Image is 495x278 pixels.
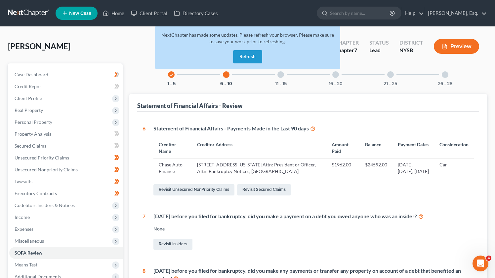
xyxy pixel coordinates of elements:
td: Car [434,158,474,178]
span: Property Analysis [15,131,51,137]
td: [STREET_ADDRESS][US_STATE] Attn: President or Officer, Attn: Bankruptcy Notices, [GEOGRAPHIC_DATA] [192,158,326,178]
button: Upload attachment [10,216,16,222]
td: [DATE], [DATE], [DATE] [392,158,434,178]
a: Credit Report [9,81,123,92]
span: [PERSON_NAME] [8,41,70,51]
button: 1 - 5 [167,82,176,86]
img: Profile image for Operator [19,4,29,14]
button: Home [103,3,116,15]
div: NYSB [399,47,423,54]
h1: Operator [32,3,56,8]
span: Credit Report [15,84,43,89]
a: Revisit Insiders [153,239,192,250]
button: 21 - 25 [384,82,397,86]
iframe: Intercom live chat [473,256,488,271]
div: District [399,39,423,47]
a: Unsecured Nonpriority Claims [9,164,123,176]
a: Lawsuits [9,176,123,188]
span: Case Dashboard [15,72,48,77]
span: Unsecured Priority Claims [15,155,69,160]
div: Close [116,3,128,15]
a: Secured Claims [9,140,123,152]
div: Hi [PERSON_NAME], I want to clarify that there is no hidden or “secret” step in this process. The... [5,96,108,234]
span: 7 [354,47,357,53]
div: Hi [PERSON_NAME], I want to clarify that there is no hidden or “secret” step in this process. The... [11,100,103,230]
a: Home [100,7,128,19]
span: Executory Contracts [15,191,57,196]
div: 6 [143,125,145,197]
img: Profile image for Sara [20,82,26,89]
span: Codebtors Insiders & Notices [15,202,75,208]
td: $24592.00 [360,158,392,178]
a: Help [402,7,424,19]
a: Revisit Unsecured NonPriority Claims [153,184,234,195]
div: Lead [369,47,389,54]
button: Emoji picker [21,216,26,222]
span: Personal Property [15,119,52,125]
td: Chase Auto Finance [153,158,192,178]
i: check [169,73,174,77]
span: SOFA Review [15,250,42,256]
th: Balance [360,138,392,158]
button: 16 - 20 [329,82,343,86]
a: Executory Contracts [9,188,123,199]
span: Secured Claims [15,143,46,149]
span: Real Property [15,107,43,113]
i: “Do not list real estate leases.” [11,140,101,152]
a: Directory Cases [171,7,221,19]
div: Status [369,39,389,47]
div: joined the conversation [28,83,113,88]
span: Expenses [15,226,33,232]
th: Creditor Address [192,138,326,158]
div: Sara says… [5,96,127,248]
div: Statement of Financial Affairs - Review [137,102,243,110]
span: Means Test [15,262,37,267]
span: Unsecured Nonpriority Claims [15,167,78,172]
button: 26 - 28 [438,82,452,86]
a: Unsecured Priority Claims [9,152,123,164]
span: NextChapter has made some updates. Please refresh your browser. Please make sure to save your wor... [161,32,334,44]
a: Revisit Secured Claims [237,184,291,195]
div: None [153,226,474,232]
button: Start recording [42,216,47,222]
button: Gif picker [31,216,37,222]
a: Property Analysis [9,128,123,140]
th: Payment Dates [392,138,434,158]
a: Client Portal [128,7,171,19]
div: Statement of Financial Affairs - Payments Made in the Last 90 days [153,125,474,132]
span: Income [15,214,30,220]
td: $1962.00 [326,158,360,178]
span: Miscellaneous [15,238,44,244]
th: Creditor Name [153,138,192,158]
input: Search by name... [330,7,391,19]
a: Case Dashboard [9,69,123,81]
a: SOFA Review [9,247,123,259]
button: Send a message… [113,214,124,224]
div: 7 [143,213,145,251]
div: [DATE] before you filed for bankruptcy, did you make a payment on a debt you owed anyone who was ... [153,213,474,220]
span: New Case [69,11,91,16]
b: [PERSON_NAME] [28,83,65,88]
button: go back [4,3,17,15]
th: Amount Paid [326,138,360,158]
a: [PERSON_NAME], Esq. [425,7,487,19]
span: Client Profile [15,95,42,101]
span: 4 [486,256,491,261]
div: Sara says… [5,81,127,96]
p: The team can also help [32,8,82,15]
button: Refresh [233,50,262,63]
textarea: Message… [6,202,127,214]
button: 11 - 15 [275,82,287,86]
th: Consideration [434,138,474,158]
span: Lawsuits [15,179,32,184]
div: Chapter [335,39,359,47]
div: Chapter [335,47,359,54]
button: Preview [434,39,479,54]
button: 6 - 10 [220,82,232,86]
